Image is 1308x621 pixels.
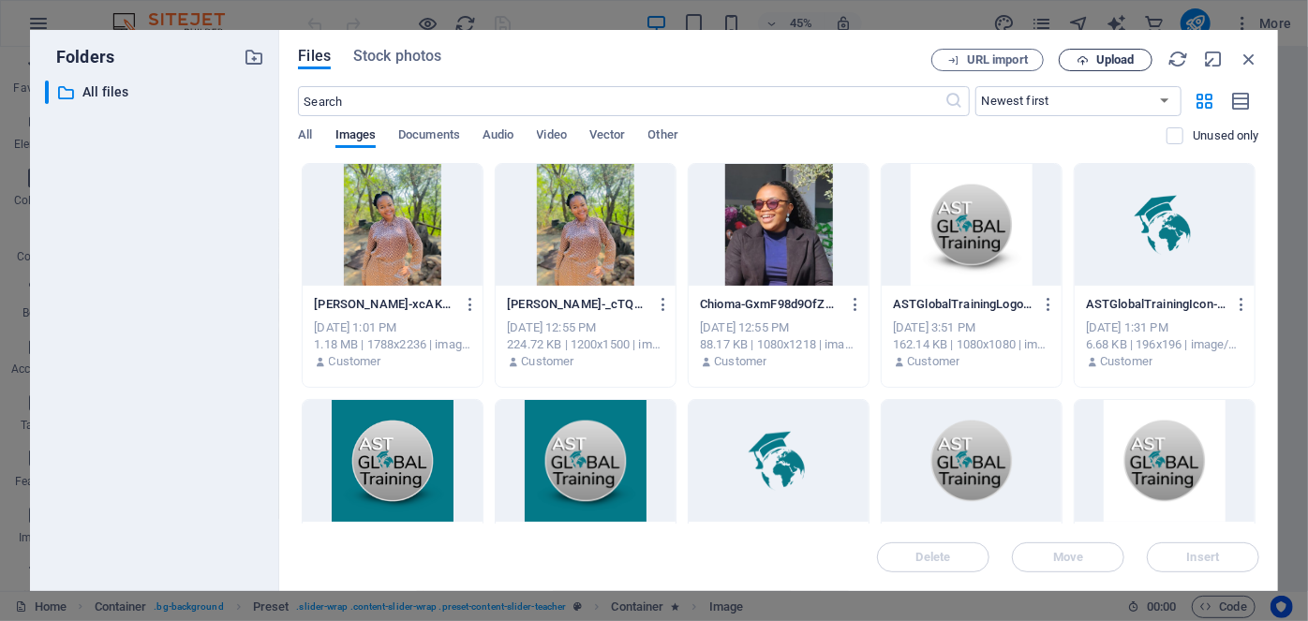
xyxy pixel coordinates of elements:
[298,45,331,67] span: Files
[298,124,312,150] span: All
[483,124,513,150] span: Audio
[335,124,377,150] span: Images
[1193,127,1259,144] p: Displays only files that are not in use on the website. Files added during this session can still...
[329,353,381,370] p: Customer
[82,81,230,103] p: All files
[893,296,1033,313] p: ASTGlobalTrainingLogo-WhiteBackgroundShadow-Tj3bUP0do6M75kXkepz3kg.png
[45,45,114,69] p: Folders
[398,124,460,150] span: Documents
[537,124,567,150] span: Video
[1203,49,1224,69] i: Minimize
[893,319,1050,336] div: [DATE] 3:51 PM
[314,336,471,353] div: 1.18 MB | 1788x2236 | image/jpeg
[700,336,857,353] div: 88.17 KB | 1080x1218 | image/jpeg
[507,336,664,353] div: 224.72 KB | 1200x1500 | image/jpeg
[1086,319,1243,336] div: [DATE] 1:31 PM
[244,47,264,67] i: Create new folder
[1100,353,1152,370] p: Customer
[1059,49,1152,71] button: Upload
[1086,336,1243,353] div: 6.68 KB | 196x196 | image/png
[714,353,766,370] p: Customer
[1086,296,1226,313] p: ASTGlobalTrainingIcon-FLKWuTpHv4lWUg4-SxnnhQ-ZUvlHzzatHDjE5x9Rca8Pw.png
[353,45,441,67] span: Stock photos
[648,124,678,150] span: Other
[507,319,664,336] div: [DATE] 12:55 PM
[1167,49,1188,69] i: Reload
[700,296,840,313] p: Chioma-GxmF98d9OfZ1mZqpbe9pag.jpg
[314,296,453,313] p: [PERSON_NAME]-xcAKwgl6pp_mj4mTew35lg.jpeg
[1239,49,1259,69] i: Close
[700,319,857,336] div: [DATE] 12:55 PM
[967,54,1028,66] span: URL import
[521,353,573,370] p: Customer
[298,86,944,116] input: Search
[907,353,959,370] p: Customer
[931,49,1044,71] button: URL import
[45,81,49,104] div: ​
[314,319,471,336] div: [DATE] 1:01 PM
[893,336,1050,353] div: 162.14 KB | 1080x1080 | image/png
[589,124,626,150] span: Vector
[1096,54,1135,66] span: Upload
[507,296,647,313] p: Natasha-_cTQz7L9qVbGJzoHkO7Okw.jpg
